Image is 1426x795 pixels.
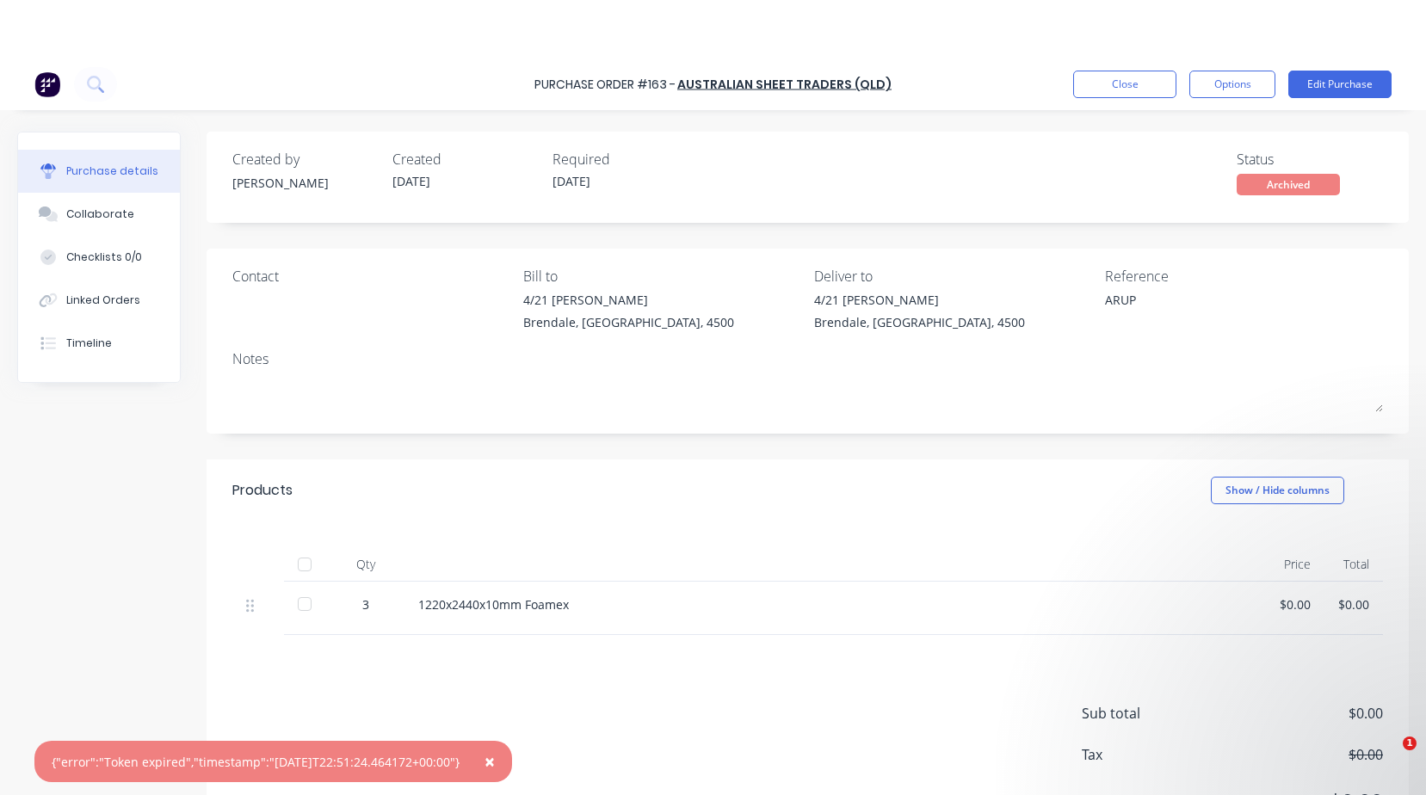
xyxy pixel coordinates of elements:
div: 4/21 [PERSON_NAME] [523,291,734,309]
div: Price [1265,547,1324,582]
div: Qty [327,547,404,582]
a: Australian Sheet Traders (Qld) [677,76,892,93]
div: Purchase details [66,163,158,179]
div: [PERSON_NAME] [232,174,379,192]
div: 3 [341,595,391,613]
div: Total [1324,547,1384,582]
div: Archived [1237,174,1340,195]
div: Status [1237,149,1383,169]
div: Contact [232,266,510,287]
span: × [485,749,495,773]
textarea: ARUP [1105,291,1320,330]
span: Sub total [1082,703,1211,724]
div: Created [392,149,539,169]
div: Reference [1105,266,1383,287]
div: Notes [232,348,1383,369]
div: 4/21 [PERSON_NAME] [814,291,1025,309]
div: 1220x2440x10mm Foamex [418,595,1251,613]
button: Linked Orders [18,279,180,322]
button: Edit Purchase [1288,71,1392,98]
button: Collaborate [18,193,180,236]
span: 1 [1403,736,1417,750]
div: $0.00 [1279,595,1311,613]
span: Tax [1082,744,1211,765]
button: Show / Hide columns [1211,477,1344,504]
div: Products [232,480,293,501]
div: Deliver to [814,266,1092,287]
iframe: Intercom live chat [1367,736,1409,778]
div: Brendale, [GEOGRAPHIC_DATA], 4500 [814,313,1025,331]
div: Collaborate [66,206,134,222]
div: Checklists 0/0 [66,250,142,265]
div: Timeline [66,336,112,351]
div: $0.00 [1338,595,1370,613]
span: $0.00 [1211,744,1383,765]
div: Brendale, [GEOGRAPHIC_DATA], 4500 [523,313,734,331]
button: Close [467,741,512,782]
div: {"error":"Token expired","timestamp":"[DATE]T22:51:24.464172+00:00"} [52,753,460,771]
div: Bill to [523,266,801,287]
button: Checklists 0/0 [18,236,180,279]
button: Purchase details [18,150,180,193]
button: Options [1189,71,1275,98]
div: Created by [232,149,379,169]
div: Required [552,149,699,169]
button: Timeline [18,322,180,365]
div: Purchase Order #163 - [534,76,676,94]
img: Factory [34,71,60,97]
button: Close [1073,71,1176,98]
div: Linked Orders [66,293,140,308]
